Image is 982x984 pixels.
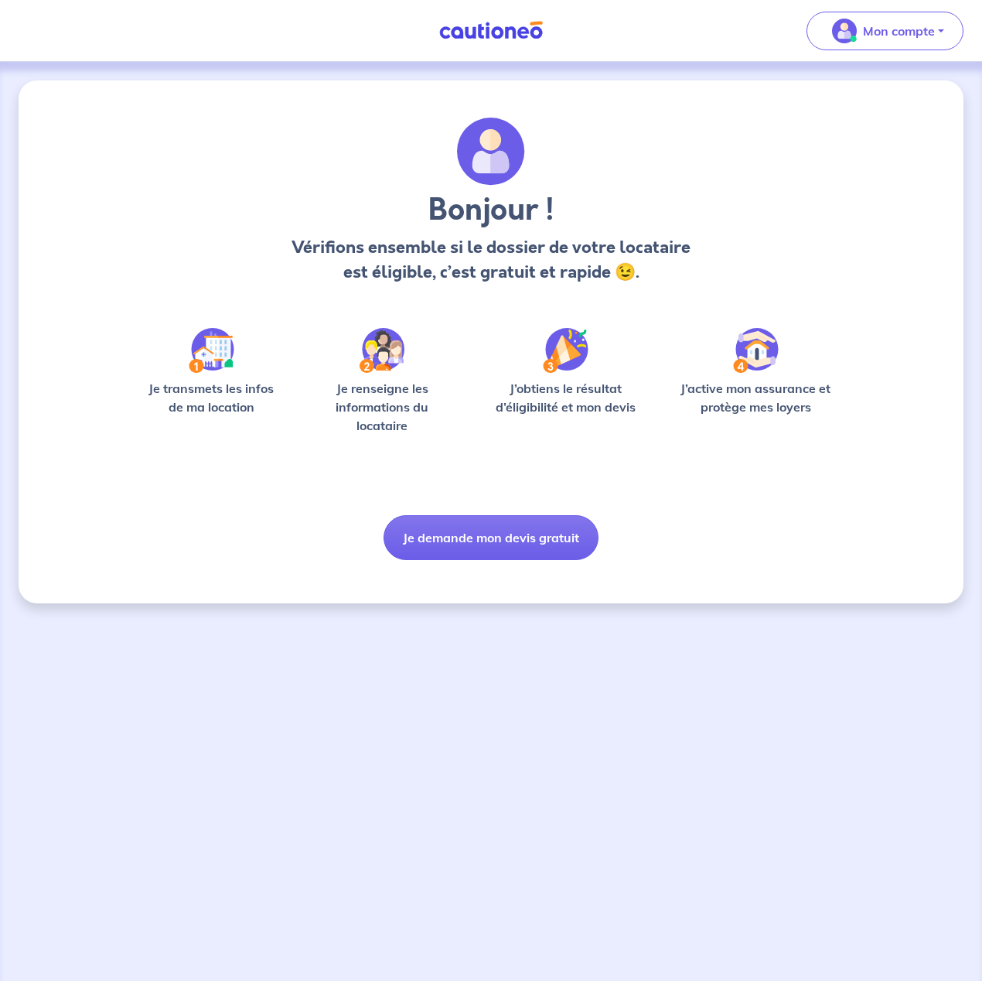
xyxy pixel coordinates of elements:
img: /static/bfff1cf634d835d9112899e6a3df1a5d/Step-4.svg [733,328,779,373]
button: Je demande mon devis gratuit [384,515,598,560]
img: /static/c0a346edaed446bb123850d2d04ad552/Step-2.svg [360,328,404,373]
img: illu_account_valid_menu.svg [832,19,857,43]
img: /static/f3e743aab9439237c3e2196e4328bba9/Step-3.svg [543,328,588,373]
p: Je renseigne les informations du locataire [305,379,459,435]
img: Cautioneo [433,21,549,40]
img: /static/90a569abe86eec82015bcaae536bd8e6/Step-1.svg [189,328,234,373]
p: J’active mon assurance et protège mes loyers [672,379,840,416]
img: archivate [457,118,525,186]
p: Mon compte [863,22,935,40]
h3: Bonjour ! [288,192,694,229]
p: Je transmets les infos de ma location [142,379,280,416]
button: illu_account_valid_menu.svgMon compte [806,12,963,50]
p: J’obtiens le résultat d’éligibilité et mon devis [484,379,646,416]
p: Vérifions ensemble si le dossier de votre locataire est éligible, c’est gratuit et rapide 😉. [288,235,694,285]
